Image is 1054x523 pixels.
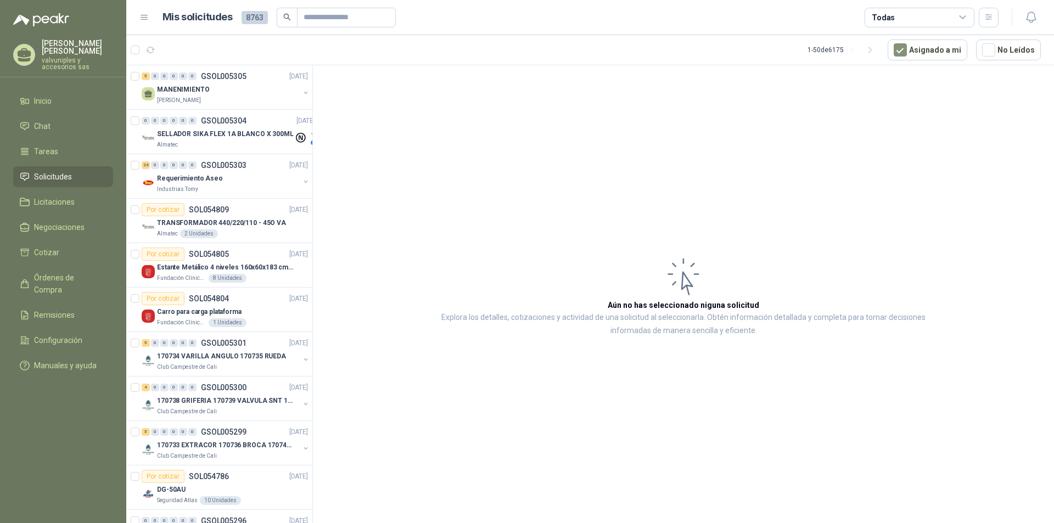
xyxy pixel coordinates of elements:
[201,117,246,125] p: GSOL005304
[142,487,155,500] img: Company Logo
[13,91,113,111] a: Inicio
[126,288,312,332] a: Por cotizarSOL054804[DATE] Company LogoCarro para carga plataformaFundación Clínica Shaio1 Unidades
[34,246,59,258] span: Cotizar
[888,40,967,60] button: Asignado a mi
[34,120,51,132] span: Chat
[162,9,233,25] h1: Mis solicitudes
[170,428,178,436] div: 0
[13,217,113,238] a: Negociaciones
[289,294,308,304] p: [DATE]
[201,384,246,391] p: GSOL005300
[142,384,150,391] div: 4
[201,161,246,169] p: GSOL005303
[189,250,229,258] p: SOL054805
[188,384,197,391] div: 0
[13,355,113,376] a: Manuales y ayuda
[201,428,246,436] p: GSOL005299
[142,339,150,347] div: 5
[13,13,69,26] img: Logo peakr
[157,485,186,495] p: DG-50AU
[157,318,206,327] p: Fundación Clínica Shaio
[157,351,286,362] p: 170734 VARILLA ANGULO 170735 RUEDA
[157,85,210,95] p: MANENIMIENTO
[126,199,312,243] a: Por cotizarSOL054809[DATE] Company LogoTRANSFORMADOR 440/220/110 - 45O VAAlmatec2 Unidades
[142,117,150,125] div: 0
[160,339,169,347] div: 0
[423,311,944,338] p: Explora los detalles, cotizaciones y actividad de una solicitud al seleccionarla. Obtén informaci...
[142,114,317,149] a: 0 0 0 0 0 0 GSOL005304[DATE] Company LogoSELLADOR SIKA FLEX 1A BLANCO X 300MLAlmatec
[34,196,75,208] span: Licitaciones
[976,40,1041,60] button: No Leídos
[179,72,187,80] div: 0
[13,242,113,263] a: Cotizar
[160,117,169,125] div: 0
[34,95,52,107] span: Inicio
[157,407,217,416] p: Club Campestre de Cali
[151,161,159,169] div: 0
[289,471,308,482] p: [DATE]
[200,496,241,505] div: 10 Unidades
[157,173,223,184] p: Requerimiento Aseo
[188,428,197,436] div: 0
[188,161,197,169] div: 0
[157,440,294,451] p: 170733 EXTRACOR 170736 BROCA 170743 PORTACAND
[179,384,187,391] div: 0
[142,398,155,412] img: Company Logo
[34,145,58,158] span: Tareas
[189,295,229,302] p: SOL054804
[42,40,113,55] p: [PERSON_NAME] [PERSON_NAME]
[142,159,310,194] a: 24 0 0 0 0 0 GSOL005303[DATE] Company LogoRequerimiento AseoIndustrias Tomy
[283,13,291,21] span: search
[179,339,187,347] div: 0
[808,41,879,59] div: 1 - 50 de 6175
[34,334,82,346] span: Configuración
[242,11,268,24] span: 8763
[142,470,184,483] div: Por cotizar
[170,384,178,391] div: 0
[142,176,155,189] img: Company Logo
[157,129,294,139] p: SELLADOR SIKA FLEX 1A BLANCO X 300ML
[160,72,169,80] div: 0
[157,396,294,406] p: 170738 GRIFERIA 170739 VALVULA SNT 170742 VALVULA
[151,384,159,391] div: 0
[170,117,178,125] div: 0
[142,161,150,169] div: 24
[142,292,184,305] div: Por cotizar
[13,330,113,351] a: Configuración
[142,221,155,234] img: Company Logo
[142,336,310,372] a: 5 0 0 0 0 0 GSOL005301[DATE] Company Logo170734 VARILLA ANGULO 170735 RUEDAClub Campestre de Cali
[157,307,242,317] p: Carro para carga plataforma
[151,339,159,347] div: 0
[188,72,197,80] div: 0
[179,161,187,169] div: 0
[34,309,75,321] span: Remisiones
[289,249,308,260] p: [DATE]
[189,473,229,480] p: SOL054786
[42,57,113,70] p: valvuniples y accesorios sas
[201,72,246,80] p: GSOL005305
[142,425,310,460] a: 5 0 0 0 0 0 GSOL005299[DATE] Company Logo170733 EXTRACOR 170736 BROCA 170743 PORTACANDClub Campes...
[142,132,155,145] img: Company Logo
[170,161,178,169] div: 0
[289,338,308,348] p: [DATE]
[296,116,315,126] p: [DATE]
[142,203,184,216] div: Por cotizar
[157,229,178,238] p: Almatec
[872,12,895,24] div: Todas
[289,160,308,171] p: [DATE]
[160,161,169,169] div: 0
[34,171,72,183] span: Solicitudes
[142,310,155,323] img: Company Logo
[170,339,178,347] div: 0
[142,72,150,80] div: 5
[188,117,197,125] div: 0
[151,428,159,436] div: 0
[151,117,159,125] div: 0
[157,496,198,505] p: Seguridad Atlas
[157,218,286,228] p: TRANSFORMADOR 440/220/110 - 45O VA
[179,428,187,436] div: 0
[126,465,312,510] a: Por cotizarSOL054786[DATE] Company LogoDG-50AUSeguridad Atlas10 Unidades
[608,299,759,311] h3: Aún no has seleccionado niguna solicitud
[179,117,187,125] div: 0
[157,452,217,460] p: Club Campestre de Cali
